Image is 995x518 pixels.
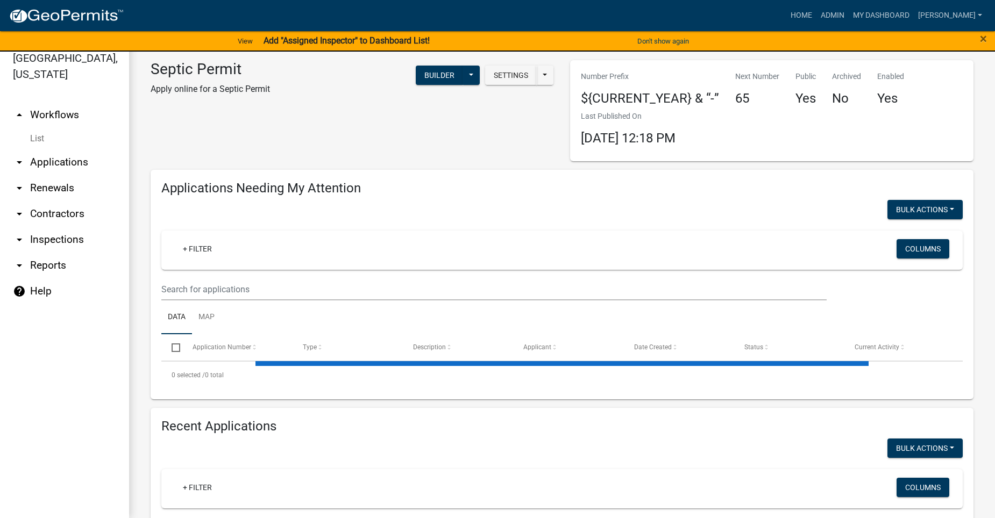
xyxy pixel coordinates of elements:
p: Archived [832,71,861,82]
h4: No [832,91,861,106]
span: Status [744,343,763,351]
i: arrow_drop_up [13,109,26,121]
button: Settings [485,66,537,85]
div: 0 total [161,362,963,388]
p: Enabled [877,71,904,82]
p: Last Published On [581,111,676,122]
h4: Recent Applications [161,419,963,434]
datatable-header-cell: Applicant [513,334,623,360]
i: arrow_drop_down [13,233,26,246]
h4: 65 [735,91,779,106]
i: arrow_drop_down [13,182,26,195]
span: × [980,31,987,46]
button: Don't show again [633,32,693,50]
h4: ${CURRENT_YEAR} & “-” [581,91,719,106]
p: Number Prefix [581,71,719,82]
input: Search for applications [161,278,827,300]
button: Columns [897,478,949,497]
a: Map [192,300,221,335]
span: Type [303,343,317,351]
a: Home [786,5,816,26]
button: Columns [897,239,949,258]
span: [DATE] 12:18 PM [581,131,676,146]
span: 0 selected / [172,371,205,379]
datatable-header-cell: Select [161,334,182,360]
h4: Applications Needing My Attention [161,181,963,196]
span: Current Activity [855,343,899,351]
a: Admin [816,5,849,26]
i: arrow_drop_down [13,156,26,169]
i: help [13,285,26,298]
datatable-header-cell: Application Number [182,334,292,360]
button: Bulk Actions [887,200,963,219]
a: + Filter [174,239,221,258]
span: Description [413,343,446,351]
button: Bulk Actions [887,438,963,458]
h3: Septic Permit [151,60,270,78]
button: Close [980,32,987,45]
span: Applicant [523,343,551,351]
p: Apply online for a Septic Permit [151,83,270,96]
span: Application Number [193,343,251,351]
a: Data [161,300,192,335]
h4: Yes [877,91,904,106]
i: arrow_drop_down [13,207,26,220]
a: View [233,32,257,50]
strong: Add "Assigned Inspector" to Dashboard List! [264,35,430,46]
datatable-header-cell: Current Activity [844,334,955,360]
datatable-header-cell: Type [293,334,403,360]
datatable-header-cell: Status [734,334,844,360]
datatable-header-cell: Date Created [623,334,734,360]
a: My Dashboard [849,5,914,26]
span: Date Created [634,343,672,351]
datatable-header-cell: Description [403,334,513,360]
a: [PERSON_NAME] [914,5,986,26]
button: Builder [416,66,463,85]
i: arrow_drop_down [13,259,26,272]
h4: Yes [795,91,816,106]
p: Public [795,71,816,82]
p: Next Number [735,71,779,82]
a: + Filter [174,478,221,497]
